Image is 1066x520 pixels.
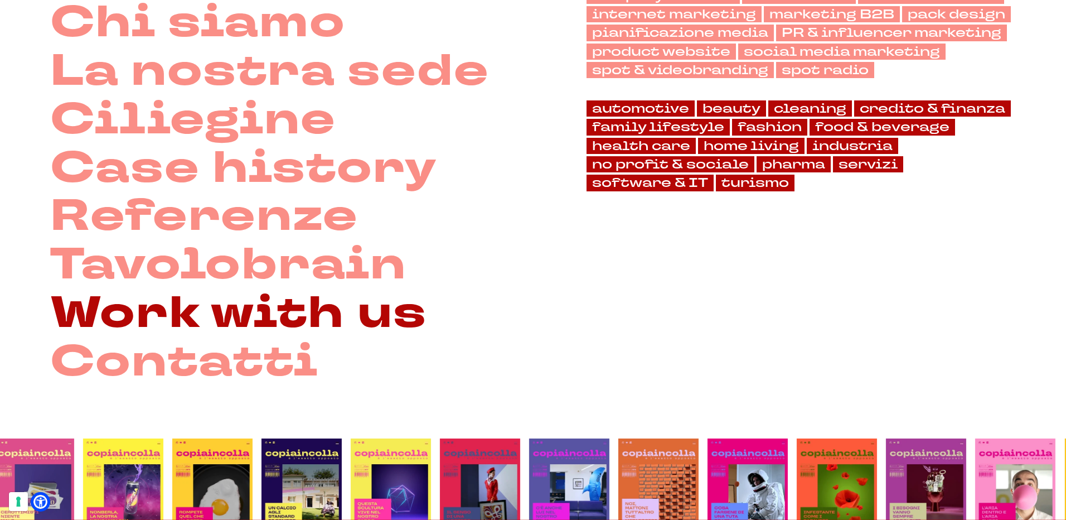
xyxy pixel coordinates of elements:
[738,44,946,60] a: social media marketing
[807,138,898,154] a: industria
[587,62,774,78] a: spot & videobranding
[768,100,852,117] a: cleaning
[50,47,490,96] a: La nostra sede
[587,100,695,117] a: automotive
[757,156,831,172] a: pharma
[50,241,407,290] a: Tavolobrain
[697,100,766,117] a: beauty
[902,6,1011,22] a: pack design
[854,100,1011,117] a: credito & finanza
[587,6,762,22] a: internet marketing
[776,62,874,78] a: spot radio
[810,119,955,135] a: food & beverage
[587,156,754,172] a: no profit & sociale
[50,145,438,193] a: Case history
[33,495,47,509] a: Open Accessibility Menu
[587,175,714,191] a: software & IT
[50,290,428,338] a: Work with us
[587,25,774,41] a: pianificazione media
[50,96,337,145] a: Ciliegine
[833,156,903,172] a: servizi
[776,25,1007,41] a: PR & influencer marketing
[764,6,900,22] a: marketing B2B
[716,175,794,191] a: turismo
[50,192,359,241] a: Referenze
[587,119,730,135] a: family lifestyle
[587,44,736,60] a: product website
[587,138,696,154] a: health care
[732,119,807,135] a: fashion
[50,338,319,387] a: Contatti
[698,138,805,154] a: home living
[9,492,28,511] button: Le tue preferenze relative al consenso per le tecnologie di tracciamento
